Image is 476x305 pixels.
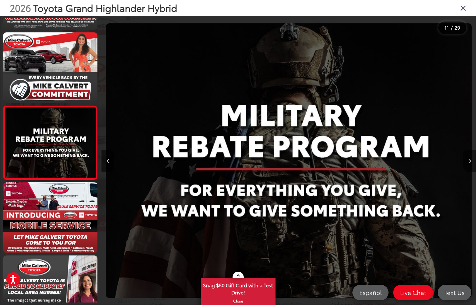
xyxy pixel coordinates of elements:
a: Español [352,285,389,300]
a: Live Chat [393,285,433,300]
span: Toyota Grand Highlander Hybrid [33,1,177,14]
span: Text Us [441,288,468,296]
span: 29 [455,24,460,31]
span: Español [356,288,385,296]
span: Snag $50 Gift Card with a Test Drive! [201,279,275,298]
button: Next image [463,150,476,172]
span: Live Chat [397,288,429,296]
img: 2026 Toyota Grand Highlander Hybrid XLE [2,182,98,254]
a: Text Us [438,285,471,300]
div: 2026 Toyota Grand Highlander Hybrid XLE 10 [101,23,476,298]
span: 2026 [10,1,31,14]
span: / [450,26,453,30]
img: 2026 Toyota Grand Highlander Hybrid XLE [2,32,98,104]
button: Previous image [101,150,114,172]
span: 11 [445,24,449,31]
i: Close gallery [460,4,466,12]
img: 2026 Toyota Grand Highlander Hybrid XLE [4,108,97,178]
img: 2026 Toyota Grand Highlander Hybrid XLE [106,23,472,298]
